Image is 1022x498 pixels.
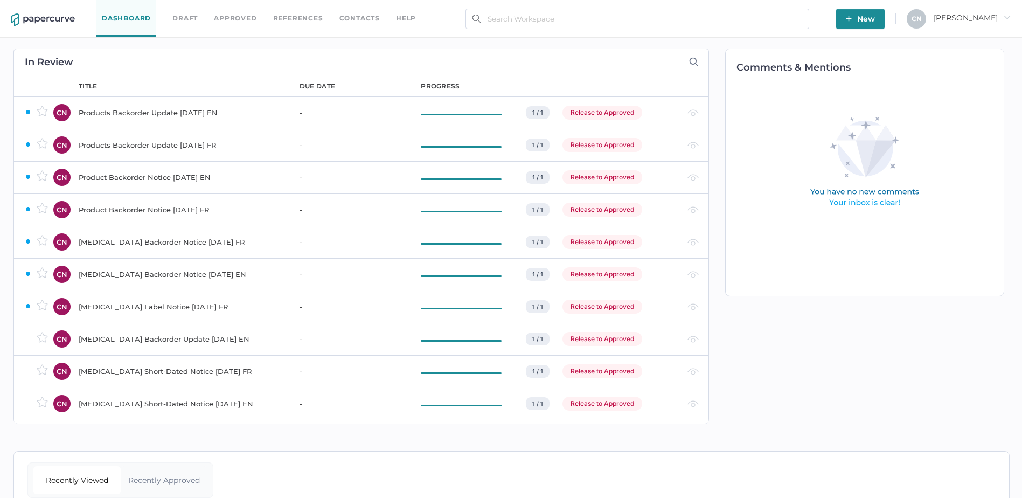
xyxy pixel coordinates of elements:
div: [MEDICAL_DATA] Label Notice [DATE] FR [79,300,287,313]
img: eye-light-gray.b6d092a5.svg [687,336,699,343]
a: Approved [214,12,256,24]
div: 1 / 1 [526,300,550,313]
img: star-inactive.70f2008a.svg [37,300,48,310]
div: CN [53,266,71,283]
img: eye-light-gray.b6d092a5.svg [687,109,699,116]
h2: In Review [25,57,73,67]
div: Release to Approved [562,203,642,217]
div: Release to Approved [562,364,642,378]
img: eye-light-gray.b6d092a5.svg [687,239,699,246]
img: star-inactive.70f2008a.svg [37,397,48,407]
img: plus-white.e19ec114.svg [846,16,852,22]
img: ZaPP2z7XVwAAAABJRU5ErkJggg== [25,174,31,180]
td: - [289,388,410,420]
div: 1 / 1 [526,333,550,345]
img: comments-empty-state.0193fcf7.svg [787,108,942,217]
div: Release to Approved [562,170,642,184]
img: search.bf03fe8b.svg [472,15,481,23]
div: CN [53,395,71,412]
td: - [289,258,410,290]
span: [PERSON_NAME] [934,13,1011,23]
input: Search Workspace [465,9,809,29]
div: CN [53,363,71,380]
div: [MEDICAL_DATA] Backorder Update [DATE] EN [79,333,287,345]
div: CN [53,104,71,121]
div: CN [53,201,71,218]
td: - [289,161,410,193]
div: 1 / 1 [526,106,550,119]
img: eye-light-gray.b6d092a5.svg [687,206,699,213]
div: Products Backorder Update [DATE] EN [79,106,287,119]
img: ZaPP2z7XVwAAAABJRU5ErkJggg== [25,206,31,212]
div: [MEDICAL_DATA] Short-Dated Notice [DATE] EN [79,397,287,410]
div: Release to Approved [562,332,642,346]
a: Draft [172,12,198,24]
div: Recently Approved [121,466,208,494]
h2: Comments & Mentions [736,63,1004,72]
img: ZaPP2z7XVwAAAABJRU5ErkJggg== [25,271,31,277]
img: eye-light-gray.b6d092a5.svg [687,400,699,407]
img: ZaPP2z7XVwAAAABJRU5ErkJggg== [25,141,31,148]
td: - [289,193,410,226]
span: New [846,9,875,29]
div: Release to Approved [562,397,642,411]
div: Product Backorder Notice [DATE] FR [79,203,287,216]
div: 1 / 1 [526,236,550,248]
div: Release to Approved [562,235,642,249]
img: eye-light-gray.b6d092a5.svg [687,303,699,310]
img: ZaPP2z7XVwAAAABJRU5ErkJggg== [25,109,31,115]
div: due date [300,81,335,91]
div: [MEDICAL_DATA] Backorder Notice [DATE] EN [79,268,287,281]
img: star-inactive.70f2008a.svg [37,203,48,213]
td: - [289,129,410,161]
img: eye-light-gray.b6d092a5.svg [687,368,699,375]
img: papercurve-logo-colour.7244d18c.svg [11,13,75,26]
div: Release to Approved [562,300,642,314]
a: Contacts [339,12,380,24]
img: eye-light-gray.b6d092a5.svg [687,142,699,149]
button: New [836,9,885,29]
img: star-inactive.70f2008a.svg [37,235,48,246]
div: help [396,12,416,24]
td: - [289,323,410,355]
span: C N [912,15,922,23]
div: [MEDICAL_DATA] Backorder Notice [DATE] FR [79,236,287,248]
img: star-inactive.70f2008a.svg [37,138,48,149]
div: 1 / 1 [526,139,550,151]
div: 1 / 1 [526,268,550,281]
div: 1 / 1 [526,171,550,184]
div: 1 / 1 [526,397,550,410]
img: star-inactive.70f2008a.svg [37,364,48,375]
td: - [289,420,410,452]
div: Release to Approved [562,267,642,281]
i: arrow_right [1003,13,1011,21]
td: - [289,290,410,323]
div: progress [421,81,460,91]
td: - [289,226,410,258]
div: 1 / 1 [526,365,550,378]
img: star-inactive.70f2008a.svg [37,332,48,343]
div: Recently Viewed [33,466,121,494]
div: Product Backorder Notice [DATE] EN [79,171,287,184]
td: - [289,355,410,388]
img: eye-light-gray.b6d092a5.svg [687,271,699,278]
div: CN [53,136,71,154]
img: star-inactive.70f2008a.svg [37,106,48,116]
div: CN [53,298,71,315]
a: References [273,12,323,24]
div: CN [53,169,71,186]
div: Release to Approved [562,138,642,152]
img: star-inactive.70f2008a.svg [37,170,48,181]
td: - [289,96,410,129]
div: [MEDICAL_DATA] Short-Dated Notice [DATE] FR [79,365,287,378]
div: CN [53,330,71,348]
img: ZaPP2z7XVwAAAABJRU5ErkJggg== [25,238,31,245]
img: ZaPP2z7XVwAAAABJRU5ErkJggg== [25,303,31,309]
div: 1 / 1 [526,203,550,216]
img: star-inactive.70f2008a.svg [37,267,48,278]
div: CN [53,233,71,251]
div: title [79,81,98,91]
img: search-icon-expand.c6106642.svg [689,57,699,67]
div: Products Backorder Update [DATE] FR [79,139,287,151]
div: Release to Approved [562,106,642,120]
